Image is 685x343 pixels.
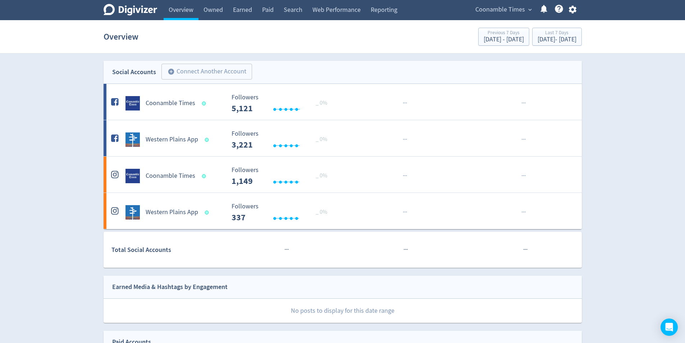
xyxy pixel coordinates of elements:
[404,208,406,217] span: ·
[475,4,525,15] span: Coonamble Times
[202,101,208,105] span: Data last synced: 22 Aug 2025, 8:02am (AEST)
[125,205,140,220] img: Western Plains App undefined
[228,167,336,186] svg: Followers ---
[403,245,405,254] span: ·
[125,169,140,183] img: Coonamble Times undefined
[523,135,524,144] span: ·
[228,203,336,222] svg: Followers ---
[284,245,286,254] span: ·
[146,208,198,217] h5: Western Plains App
[316,172,327,179] span: _ 0%
[403,135,404,144] span: ·
[403,208,404,217] span: ·
[146,135,198,144] h5: Western Plains App
[125,132,140,147] img: Western Plains App undefined
[521,99,523,108] span: ·
[161,64,252,80] button: Connect Another Account
[403,171,404,180] span: ·
[406,245,408,254] span: ·
[524,171,526,180] span: ·
[403,99,404,108] span: ·
[484,30,524,36] div: Previous 7 Days
[473,4,534,15] button: Coonamble Times
[104,25,138,48] h1: Overview
[406,99,407,108] span: ·
[404,171,406,180] span: ·
[286,245,287,254] span: ·
[146,172,195,180] h5: Coonamble Times
[228,130,336,149] svg: Followers ---
[406,208,407,217] span: ·
[146,99,195,108] h5: Coonamble Times
[525,245,526,254] span: ·
[112,282,228,292] div: Earned Media & Hashtags by Engagement
[538,36,576,43] div: [DATE] - [DATE]
[532,28,582,46] button: Last 7 Days[DATE]- [DATE]
[523,99,524,108] span: ·
[527,6,533,13] span: expand_more
[523,245,525,254] span: ·
[523,171,524,180] span: ·
[484,36,524,43] div: [DATE] - [DATE]
[168,68,175,75] span: add_circle
[228,94,336,113] svg: Followers ---
[316,99,327,107] span: _ 0%
[202,174,208,178] span: Data last synced: 22 Aug 2025, 8:02am (AEST)
[125,96,140,110] img: Coonamble Times undefined
[205,211,211,215] span: Data last synced: 22 Aug 2025, 8:02am (AEST)
[104,193,582,229] a: Western Plains App undefinedWestern Plains App Followers --- _ 0% Followers 337 ······
[404,99,406,108] span: ·
[406,135,407,144] span: ·
[521,171,523,180] span: ·
[524,99,526,108] span: ·
[104,120,582,156] a: Western Plains App undefinedWestern Plains App Followers --- _ 0% Followers 3,221 ······
[521,135,523,144] span: ·
[104,84,582,120] a: Coonamble Times undefinedCoonamble Times Followers --- _ 0% Followers 5,121 ······
[538,30,576,36] div: Last 7 Days
[478,28,529,46] button: Previous 7 Days[DATE] - [DATE]
[524,208,526,217] span: ·
[104,157,582,193] a: Coonamble Times undefinedCoonamble Times Followers --- _ 0% Followers 1,149 ······
[287,245,289,254] span: ·
[111,245,226,255] div: Total Social Accounts
[104,299,582,323] p: No posts to display for this date range
[526,245,528,254] span: ·
[523,208,524,217] span: ·
[205,138,211,142] span: Data last synced: 22 Aug 2025, 8:02am (AEST)
[524,135,526,144] span: ·
[404,135,406,144] span: ·
[405,245,406,254] span: ·
[406,171,407,180] span: ·
[316,136,327,143] span: _ 0%
[316,208,327,216] span: _ 0%
[521,208,523,217] span: ·
[661,319,678,336] div: Open Intercom Messenger
[112,67,156,77] div: Social Accounts
[156,65,252,80] a: Connect Another Account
